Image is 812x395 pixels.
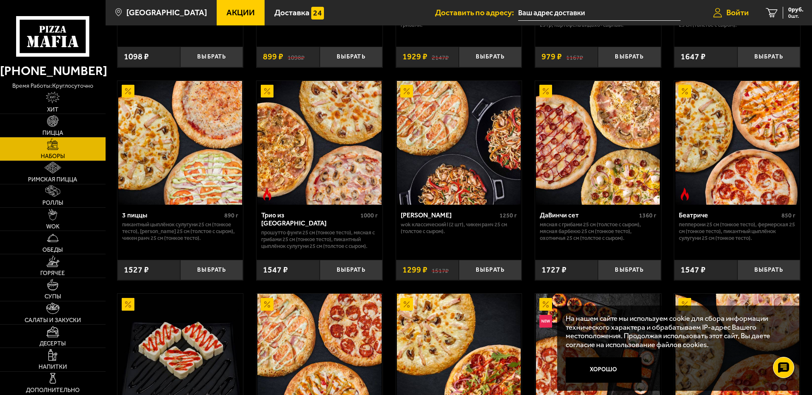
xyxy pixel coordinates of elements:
a: АкционныйОстрое блюдоТрио из Рио [257,81,382,205]
span: 1547 ₽ [681,266,706,274]
img: ДаВинчи сет [536,81,660,205]
span: [GEOGRAPHIC_DATA] [126,8,207,17]
span: WOK [46,224,59,230]
input: Ваш адрес доставки [518,5,681,21]
img: Акционный [678,298,691,311]
span: Доставить по адресу: [435,8,518,17]
button: Выбрать [320,260,382,281]
span: 1929 ₽ [402,53,427,61]
span: 1250 г [499,212,517,219]
p: Пикантный цыплёнок сулугуни 25 см (тонкое тесто), [PERSON_NAME] 25 см (толстое с сыром), Чикен Ра... [122,221,239,242]
a: АкционныйДаВинчи сет [535,81,661,205]
img: Акционный [400,85,413,97]
button: Выбрать [459,260,522,281]
s: 1167 ₽ [566,53,583,61]
img: 3 пиццы [118,81,242,205]
button: Выбрать [459,47,522,67]
div: ДаВинчи сет [540,211,637,219]
span: 1547 ₽ [263,266,288,274]
span: 890 г [224,212,238,219]
span: 1360 г [639,212,656,219]
span: Салаты и закуски [25,317,81,323]
button: Выбрать [737,47,800,67]
button: Выбрать [180,47,243,67]
img: Беатриче [675,81,799,205]
div: Беатриче [679,211,779,219]
span: 979 ₽ [541,53,562,61]
p: Мясная с грибами 25 см (толстое с сыром), Мясная Барбекю 25 см (тонкое тесто), Охотничья 25 см (т... [540,221,656,242]
img: 15daf4d41897b9f0e9f617042186c801.svg [311,7,324,19]
button: Хорошо [566,357,642,383]
span: Горячее [40,270,65,276]
button: Выбрать [320,47,382,67]
a: АкционныйВилла Капри [396,81,522,205]
div: Трио из [GEOGRAPHIC_DATA] [261,211,358,227]
img: Акционный [261,298,273,311]
img: Акционный [678,85,691,97]
span: 899 ₽ [263,53,283,61]
button: Выбрать [598,260,661,281]
span: 1299 ₽ [402,266,427,274]
span: 1527 ₽ [124,266,149,274]
span: 1098 ₽ [124,53,149,61]
img: Острое блюдо [678,188,691,200]
img: Акционный [122,298,134,311]
span: Акции [226,8,255,17]
img: Трио из Рио [257,81,381,205]
p: Прошутто Фунги 25 см (тонкое тесто), Мясная с грибами 25 см (тонкое тесто), Пикантный цыплёнок су... [261,229,378,250]
img: Акционный [539,85,552,97]
span: Десерты [39,341,66,347]
span: 1647 ₽ [681,53,706,61]
span: Хит [47,107,59,113]
p: Wok классический L (2 шт), Чикен Ранч 25 см (толстое с сыром). [401,221,517,235]
s: 1517 ₽ [432,266,449,274]
button: Выбрать [598,47,661,67]
button: Выбрать [737,260,800,281]
div: 3 пиццы [122,211,223,219]
img: Акционный [261,85,273,97]
span: 1727 ₽ [541,266,566,274]
img: Новинка [539,315,552,328]
s: 2147 ₽ [432,53,449,61]
a: Акционный3 пиццы [117,81,243,205]
s: 1098 ₽ [287,53,304,61]
img: Вилла Капри [397,81,521,205]
span: Доставка [274,8,310,17]
span: Войти [726,8,749,17]
span: 0 руб. [788,7,804,13]
a: АкционныйОстрое блюдоБеатриче [674,81,800,205]
span: Напитки [39,364,67,370]
span: Пицца [42,130,63,136]
img: Акционный [122,85,134,97]
span: Супы [45,294,61,300]
div: [PERSON_NAME] [401,211,498,219]
span: Наборы [41,153,65,159]
img: Акционный [539,298,552,311]
span: Обеды [42,247,63,253]
img: Острое блюдо [261,188,273,200]
p: На нашем сайте мы используем cookie для сбора информации технического характера и обрабатываем IP... [566,314,787,349]
img: Акционный [400,298,413,311]
span: 1000 г [360,212,378,219]
span: Дополнительно [26,387,80,393]
button: Выбрать [180,260,243,281]
span: Римская пицца [28,177,77,183]
span: 0 шт. [788,14,804,19]
span: Роллы [42,200,63,206]
span: 850 г [781,212,795,219]
p: Пепперони 25 см (тонкое тесто), Фермерская 25 см (тонкое тесто), Пикантный цыплёнок сулугуни 25 с... [679,221,795,242]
